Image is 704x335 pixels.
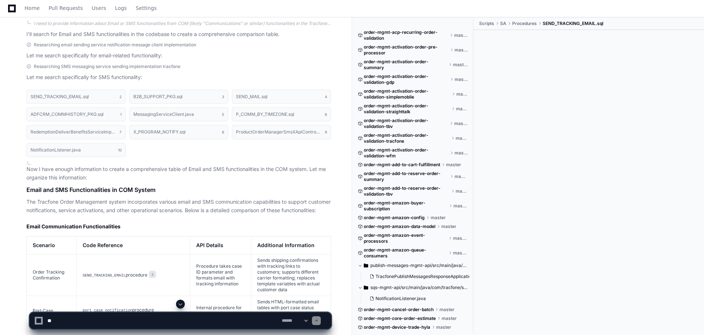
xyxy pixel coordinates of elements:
[376,274,484,279] span: TracfonePublishMessagesResponseApplication.java
[456,91,468,97] span: master
[500,21,506,26] span: SA
[119,94,122,100] span: 2
[364,118,448,129] span: order-mgmt-activation-order-validation-tbv
[453,62,468,68] span: master
[441,224,456,229] span: master
[26,198,331,215] p: The Tracfone Order Management system incorporates various email and SMS communication capabilitie...
[325,94,327,100] span: 4
[222,129,224,135] span: 8
[364,147,449,159] span: order-mgmt-activation-order-validation-wfm
[364,132,450,144] span: order-mgmt-activation-order-validation-tracfone
[364,171,449,182] span: order-mgmt-add-to-reserve-order-summary
[26,107,126,121] button: ADFCRM_COMMHISTORY_PKG.sql1
[364,44,449,56] span: order-mgmt-activation-order-pre-processor
[190,296,251,332] td: Internal procedure for notifying about pending port activations
[232,107,331,121] button: P_COMM_BY_TIMEZONE.sql6
[26,30,331,39] p: I'll search for Email and SMS functionalities in the codebase to create a comprehensive compariso...
[115,6,127,10] span: Logs
[232,90,331,104] button: SEND_MAIL.sql4
[26,223,331,230] h2: Email Communication Functionalities
[27,236,77,254] th: Scenario
[25,6,40,10] span: Home
[251,296,331,332] td: Sends HTML-formatted email tables with port case status details to administrators; uses parameter...
[364,232,447,244] span: order-mgmt-amazon-event-processors
[26,143,126,157] button: NotificationListener.java10
[26,90,126,104] button: SEND_TRACKING_EMAIL.sql2
[133,130,186,134] h1: X_PROGRAM_NOTIFY.sql
[456,106,468,112] span: master
[367,271,469,282] button: TracfonePublishMessagesResponseApplication.java
[222,94,224,100] span: 3
[455,174,468,179] span: master
[453,250,468,256] span: master
[364,185,450,197] span: order-mgmt-add-to-reserve-order-validation-tbv
[120,111,122,117] span: 1
[364,200,448,212] span: order-mgmt-amazon-buyer-subscription
[512,21,537,26] span: Procedures
[49,6,83,10] span: Pull Requests
[27,254,77,296] td: Order Tracking Confirmation
[26,125,126,139] button: RedemptionDeliverBenefitsServiceImpl.java7
[453,235,468,241] span: master
[26,185,331,194] h1: Email and SMS Functionalities in COM System
[190,254,251,296] td: Procedure takes case ID parameter and formats email with tracking information
[149,271,156,278] span: 2
[34,42,196,48] span: Researching email sending service notification message client implementation
[358,260,468,271] button: publish-messages-mgmt-api/src/main/java/com/tracfone/jmsresponse
[236,95,267,99] h1: SEND_MAIL.sql
[543,21,603,26] span: SEND_TRACKING_EMAIL.sql
[118,147,122,153] span: 10
[364,247,447,259] span: order-mgmt-amazon-queue-consumers
[370,285,468,291] span: sqs-mgmt-api/src/main/java/com/tracfone/sqs/listener
[364,162,440,168] span: order-mgmt-add-to-cart-fulfillment
[370,263,468,268] span: publish-messages-mgmt-api/src/main/java/com/tracfone/jmsresponse
[364,74,449,85] span: order-mgmt-activation-order-validation-gdp
[364,224,435,229] span: order-mgmt-amazon-data-model
[222,111,224,117] span: 5
[479,21,494,26] span: Scripts
[431,215,446,221] span: master
[30,95,89,99] h1: SEND_TRACKING_EMAIL.sql
[119,129,122,135] span: 7
[136,6,157,10] span: Settings
[364,59,447,71] span: order-mgmt-activation-order-summary
[26,73,331,82] p: Let me search specifically for SMS functionality:
[76,254,190,296] td: procedure
[456,188,468,194] span: master
[364,215,425,221] span: order-mgmt-amazon-config
[129,107,229,121] button: MessagingServiceClient.java5
[325,129,327,135] span: 9
[367,293,463,304] button: NotificationListener.java
[455,76,468,82] span: master
[92,6,106,10] span: Users
[30,112,104,117] h1: ADFCRM_COMMHISTORY_PKG.sql
[364,261,368,270] svg: Directory
[83,273,126,278] code: SEND_TRACKING_EMAIL
[453,203,468,209] span: master
[364,29,448,41] span: order-mgmt-acp-recurring-order-validation
[129,90,229,104] button: B2B_SUPPORT_PKG.sql3
[190,236,251,254] th: API Details
[30,130,116,134] h1: RedemptionDeliverBenefitsServiceImpl.java
[455,47,468,53] span: master
[76,236,190,254] th: Code Reference
[325,111,327,117] span: 6
[454,121,468,126] span: master
[30,148,81,152] h1: NotificationListener.java
[364,283,368,292] svg: Directory
[251,254,331,296] td: Sends shipping confirmations with tracking links to customers; supports different carrier formatt...
[364,88,450,100] span: order-mgmt-activation-order-validation-simplemobile
[133,112,194,117] h1: MessagingServiceClient.java
[446,162,461,168] span: master
[26,51,331,60] p: Let me search specifically for email-related functionality:
[456,135,468,141] span: master
[236,112,294,117] h1: P_COMM_BY_TIMEZONE.sql
[232,125,331,139] button: ProductOrderManagerSmsXApiController.java9
[364,103,450,115] span: order-mgmt-activation-order-validation-straighttalk
[26,165,331,182] p: Now I have enough information to create a comprehensive table of Email and SMS functionalities in...
[454,32,468,38] span: master
[376,296,426,302] span: NotificationListener.java
[27,296,77,332] td: Port Case Notifications
[76,296,190,332] td: procedure in
[236,130,321,134] h1: ProductOrderManagerSmsXApiController.java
